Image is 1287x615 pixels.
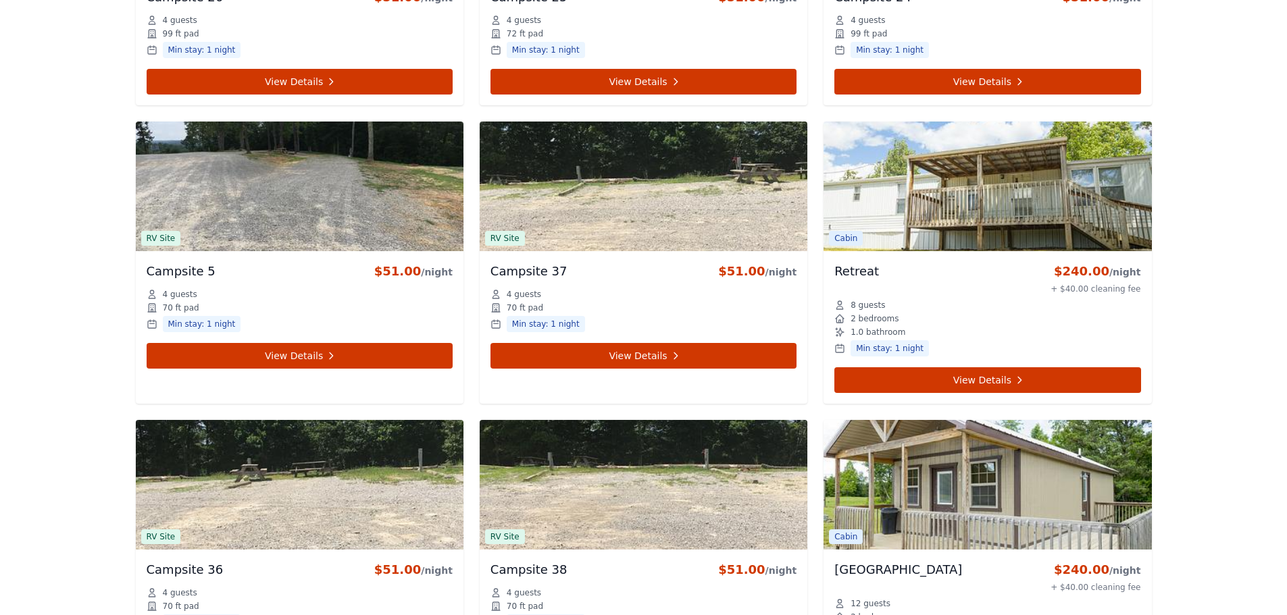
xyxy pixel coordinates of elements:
[136,420,463,550] img: Campsite 36
[765,565,797,576] span: /night
[507,587,541,598] span: 4 guests
[834,367,1140,393] a: View Details
[718,560,797,579] div: $51.00
[485,529,525,544] span: RV Site
[851,42,929,58] span: Min stay: 1 night
[507,316,585,332] span: Min stay: 1 night
[421,267,453,277] span: /night
[718,262,797,281] div: $51.00
[851,598,890,609] span: 12 guests
[851,313,899,324] span: 2 bedrooms
[485,231,525,246] span: RV Site
[141,231,181,246] span: RV Site
[147,560,224,579] h3: Campsite 36
[834,262,879,281] h3: Retreat
[163,289,197,300] span: 4 guests
[1109,565,1141,576] span: /night
[136,122,463,251] img: Campsite 5
[490,262,567,281] h3: Campsite 37
[163,15,197,26] span: 4 guests
[851,340,929,356] span: Min stay: 1 night
[1109,267,1141,277] span: /night
[163,28,199,39] span: 99 ft pad
[834,560,962,579] h3: [GEOGRAPHIC_DATA]
[1051,560,1140,579] div: $240.00
[507,601,543,612] span: 70 ft pad
[507,302,543,313] span: 70 ft pad
[824,122,1151,251] img: Retreat
[824,420,1151,550] img: Moose Lodge
[1051,284,1140,294] div: + $40.00 cleaning fee
[829,231,863,246] span: Cabin
[163,601,199,612] span: 70 ft pad
[851,327,905,338] span: 1.0 bathroom
[507,28,543,39] span: 72 ft pad
[374,262,453,281] div: $51.00
[147,262,216,281] h3: Campsite 5
[163,302,199,313] span: 70 ft pad
[163,587,197,598] span: 4 guests
[490,69,797,95] a: View Details
[374,560,453,579] div: $51.00
[851,15,885,26] span: 4 guests
[163,316,241,332] span: Min stay: 1 night
[851,28,887,39] span: 99 ft pad
[507,15,541,26] span: 4 guests
[851,300,885,311] span: 8 guests
[421,565,453,576] span: /night
[490,560,567,579] h3: Campsite 38
[1051,262,1140,281] div: $240.00
[507,42,585,58] span: Min stay: 1 night
[507,289,541,300] span: 4 guests
[147,69,453,95] a: View Details
[765,267,797,277] span: /night
[480,420,807,550] img: Campsite 38
[490,343,797,369] a: View Details
[480,122,807,251] img: Campsite 37
[1051,582,1140,593] div: + $40.00 cleaning fee
[834,69,1140,95] a: View Details
[147,343,453,369] a: View Details
[829,529,863,544] span: Cabin
[141,529,181,544] span: RV Site
[163,42,241,58] span: Min stay: 1 night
